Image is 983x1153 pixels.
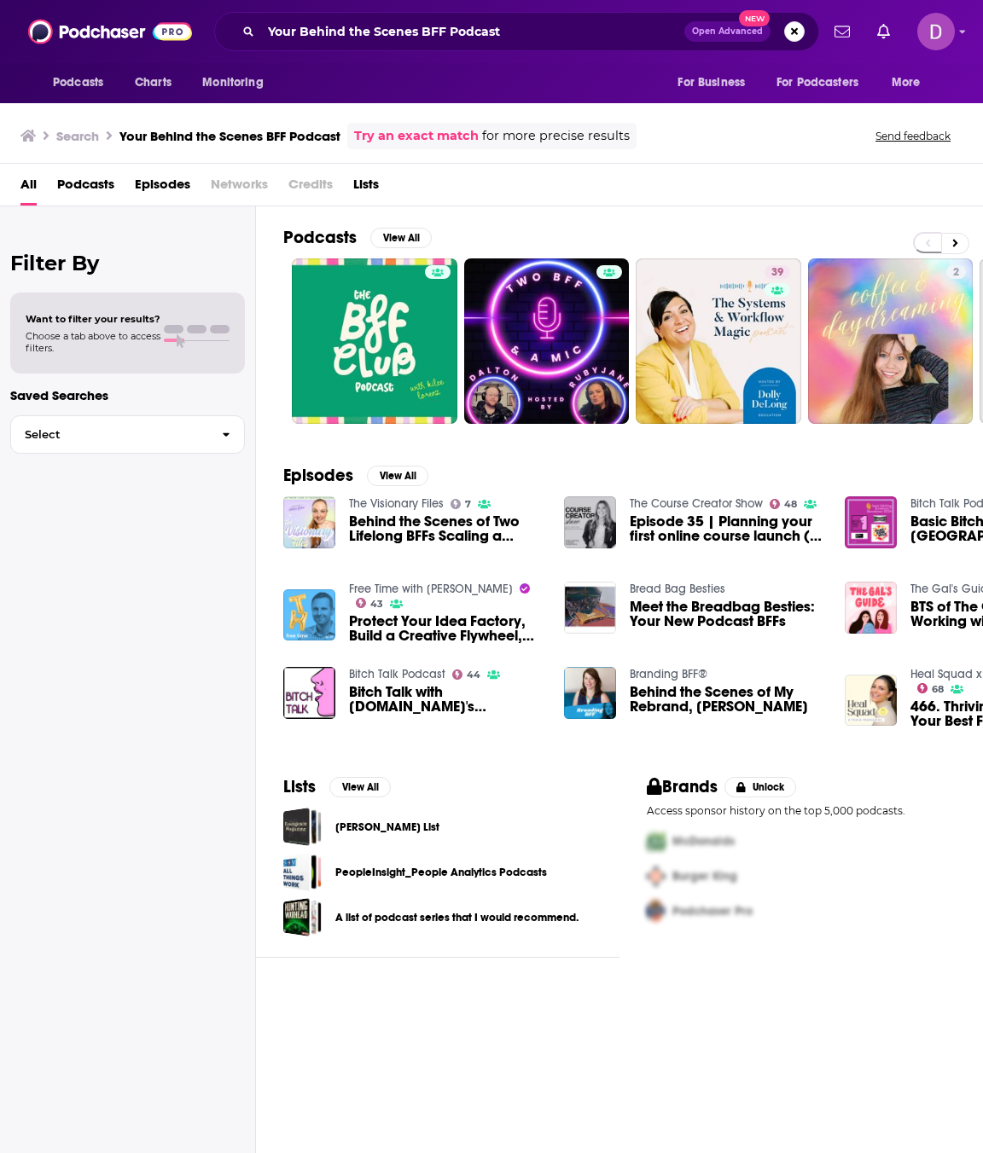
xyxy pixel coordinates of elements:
[482,126,630,146] span: for more precise results
[41,67,125,99] button: open menu
[946,265,966,279] a: 2
[630,496,763,511] a: The Course Creator Show
[10,415,245,454] button: Select
[349,582,513,596] a: Free Time with Jenny Blake
[28,15,192,48] img: Podchaser - Follow, Share and Rate Podcasts
[465,501,471,508] span: 7
[724,777,797,797] button: Unlock
[640,894,672,929] img: Third Pro Logo
[211,171,268,206] span: Networks
[672,869,737,884] span: Burger King
[666,67,766,99] button: open menu
[283,465,353,486] h2: Episodes
[283,227,357,248] h2: Podcasts
[771,264,783,281] span: 39
[353,171,379,206] a: Lists
[335,908,579,927] a: A list of podcast series that I would recommend.
[283,808,322,846] a: Marcus Lohrmann_Religion_Total List
[354,126,479,146] a: Try an exact match
[564,667,616,719] img: Behind the Scenes of My Rebrand, Lisa Speer
[135,71,172,95] span: Charts
[953,264,959,281] span: 2
[739,10,770,26] span: New
[349,685,544,714] a: Bitch Talk with BFF.FM's Amanda Guest
[202,71,263,95] span: Monitoring
[349,685,544,714] span: Bitch Talk with [DOMAIN_NAME]'s [PERSON_NAME]
[370,228,432,248] button: View All
[564,582,616,634] a: Meet the Breadbag Besties: Your New Podcast BFFs
[11,429,208,440] span: Select
[630,582,725,596] a: Bread Bag Besties
[917,13,955,50] img: User Profile
[692,27,763,36] span: Open Advanced
[349,514,544,543] span: Behind the Scenes of Two Lifelong BFFs Scaling a Business with [PERSON_NAME] + [PERSON_NAME]: Tea...
[283,227,432,248] a: PodcastsView All
[647,776,718,797] h2: Brands
[283,496,335,548] a: Behind the Scenes of Two Lifelong BFFs Scaling a Business with Alex Beadon + Laura Marston: Team ...
[845,496,897,548] img: Basic Bitch - Behind the Scenes at Sundance/Slamdance 2024
[335,818,439,837] a: [PERSON_NAME] List
[880,67,942,99] button: open menu
[367,466,428,486] button: View All
[672,834,735,849] span: McDonalds
[451,499,472,509] a: 7
[26,330,160,354] span: Choose a tab above to access filters.
[630,667,707,681] a: Branding BFF®
[283,776,391,797] a: ListsView All
[53,71,103,95] span: Podcasts
[765,67,883,99] button: open menu
[283,465,428,486] a: EpisodesView All
[784,501,797,508] span: 48
[630,600,824,629] a: Meet the Breadbag Besties: Your New Podcast BFFs
[770,499,798,509] a: 48
[640,824,672,859] img: First Pro Logo
[777,71,858,95] span: For Podcasters
[283,589,335,641] img: Protect Your Idea Factory, Build a Creative Flywheel, and Go Behind-the-Scenes of Book Publishing...
[119,128,340,144] h3: Your Behind the Scenes BFF Podcast
[684,21,771,42] button: Open AdvancedNew
[283,853,322,891] a: PeopleInsight_People Analytics Podcasts
[283,898,322,936] a: A list of podcast series that I would recommend.
[765,265,790,279] a: 39
[630,514,824,543] a: Episode 35 | Planning your first online course launch (a behind the scenes coaching call!) with D...
[672,904,753,918] span: Podchaser Pro
[845,582,897,634] img: BTS of The Gal's Guide: Working with Your BFF, Making a Podcast, and Our Work Ethic
[647,804,956,817] p: Access sponsor history on the top 5,000 podcasts.
[10,251,245,275] h2: Filter By
[564,496,616,548] img: Episode 35 | Planning your first online course launch (a behind the scenes coaching call!) with D...
[283,667,335,719] img: Bitch Talk with BFF.FM's Amanda Guest
[630,685,824,714] span: Behind the Scenes of My Rebrand, [PERSON_NAME]
[349,667,445,681] a: Bitch Talk Podcast
[356,598,384,608] a: 43
[214,12,819,51] div: Search podcasts, credits, & more...
[845,675,897,727] img: 466. Thriving in Business w/ Your Best Friend, Finding Your BFF Later in Life & BTS Office Moment...
[917,683,945,693] a: 68
[870,129,956,143] button: Send feedback
[452,669,481,680] a: 44
[932,686,944,693] span: 68
[349,614,544,643] span: Protect Your Idea Factory, Build a Creative Flywheel, and Go Behind-the-Scenes of Book Publishing...
[892,71,921,95] span: More
[20,171,37,206] a: All
[124,67,182,99] a: Charts
[135,171,190,206] a: Episodes
[335,863,547,882] a: PeopleInsight_People Analytics Podcasts
[870,17,897,46] a: Show notifications dropdown
[828,17,857,46] a: Show notifications dropdown
[57,171,114,206] a: Podcasts
[636,258,801,424] a: 39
